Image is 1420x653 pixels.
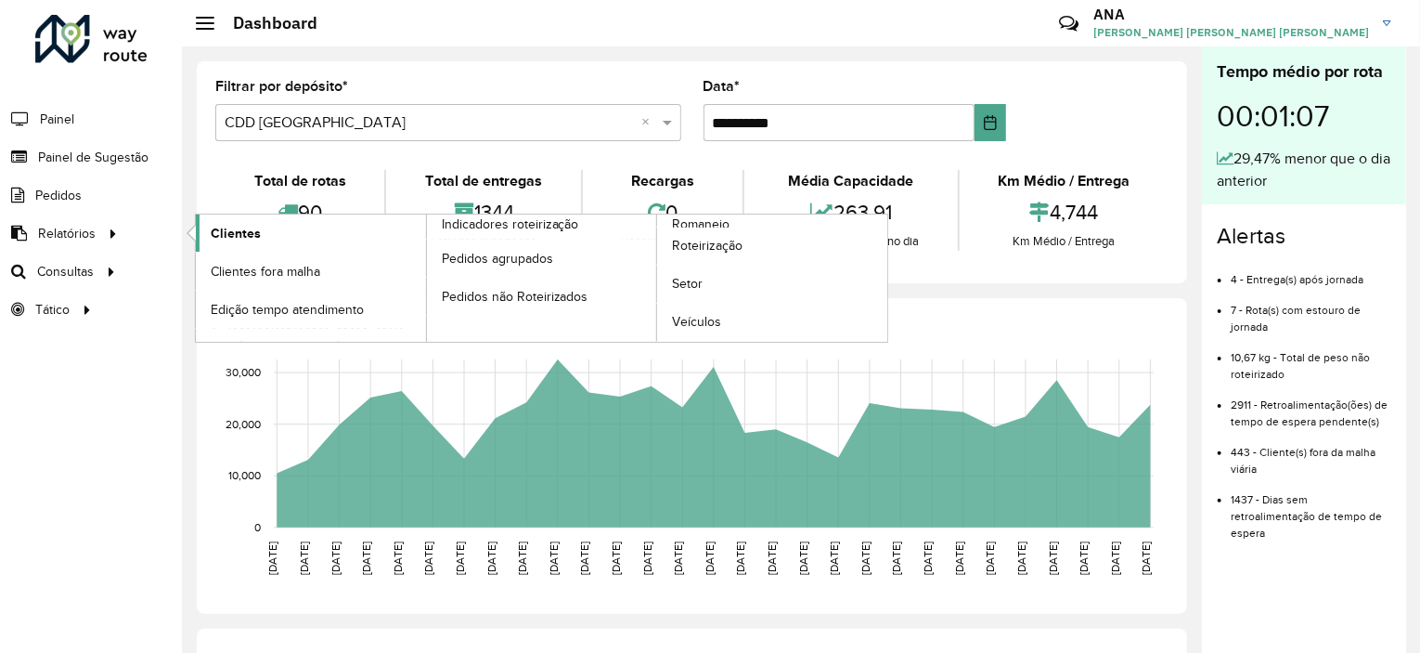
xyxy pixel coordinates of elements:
span: Pedidos [35,186,82,205]
div: Média Capacidade [749,170,952,192]
text: [DATE] [672,542,684,575]
span: Tático [35,300,70,320]
a: Clientes [196,215,426,252]
text: [DATE] [1141,542,1153,575]
div: 0 [587,192,738,232]
div: Tempo médio por rota [1217,59,1391,85]
a: Roteirização [657,228,887,265]
div: Recargas [587,170,738,192]
div: 1344 [391,192,575,232]
text: [DATE] [516,542,528,575]
text: [DATE] [922,542,934,575]
a: Setor [657,266,887,303]
li: 7 - Rota(s) com estouro de jornada [1231,288,1391,335]
div: Km Médio / Entrega [964,170,1164,192]
text: [DATE] [735,542,747,575]
text: [DATE] [360,542,372,575]
li: 2911 - Retroalimentação(ões) de tempo de espera pendente(s) [1231,383,1391,430]
a: Pedidos agrupados [427,240,657,277]
span: Painel [40,110,74,129]
text: [DATE] [1109,542,1121,575]
text: [DATE] [891,542,903,575]
text: [DATE] [454,542,466,575]
text: [DATE] [548,542,560,575]
text: [DATE] [797,542,809,575]
text: [DATE] [828,542,840,575]
text: [DATE] [704,542,716,575]
text: [DATE] [579,542,591,575]
span: Clientes [211,224,261,243]
div: 00:01:07 [1217,85,1391,148]
span: Setor [672,274,703,294]
text: [DATE] [859,542,871,575]
div: 29,47% menor que o dia anterior [1217,148,1391,192]
a: Clientes fora malha [196,253,426,290]
h2: Dashboard [214,13,317,33]
div: 263,91 [749,192,952,232]
text: [DATE] [610,542,622,575]
text: [DATE] [485,542,497,575]
h3: ANA [1093,6,1369,23]
label: Filtrar por depósito [215,75,348,98]
span: Roteirização [672,236,742,255]
li: 10,67 kg - Total de peso não roteirizado [1231,335,1391,383]
li: 4 - Entrega(s) após jornada [1231,257,1391,288]
text: [DATE] [985,542,997,575]
span: Relatórios [38,224,96,243]
text: 10,000 [228,470,261,482]
h4: Alertas [1217,223,1391,250]
label: Data [704,75,741,98]
span: Consultas [37,262,94,281]
li: 1437 - Dias sem retroalimentação de tempo de espera [1231,477,1391,542]
text: [DATE] [766,542,778,575]
div: Km Médio / Entrega [964,232,1164,251]
span: Veículos [672,312,721,332]
span: Romaneio [672,215,729,234]
text: 30,000 [226,366,261,378]
text: [DATE] [1015,542,1027,575]
span: Clientes fora malha [211,262,320,281]
a: Indicadores roteirização [196,215,657,342]
span: Painel de Sugestão [38,148,148,167]
text: [DATE] [266,542,278,575]
span: Indicadores roteirização [442,215,579,234]
text: [DATE] [953,542,965,575]
a: Veículos [657,304,887,341]
span: Pedidos agrupados [442,249,553,268]
text: 0 [254,521,261,533]
text: [DATE] [641,542,653,575]
span: Clear all [642,111,658,134]
text: [DATE] [392,542,404,575]
div: 90 [220,192,380,232]
text: [DATE] [329,542,342,575]
a: Romaneio [427,215,888,342]
text: 20,000 [226,418,261,430]
text: [DATE] [1047,542,1059,575]
span: Edição tempo atendimento [211,300,364,320]
button: Choose Date [975,104,1006,141]
a: Pedidos não Roteirizados [427,278,657,315]
div: Total de entregas [391,170,575,192]
text: [DATE] [422,542,434,575]
a: Contato Rápido [1049,4,1089,44]
div: Total de rotas [220,170,380,192]
div: 4,744 [964,192,1164,232]
text: [DATE] [298,542,310,575]
span: Pedidos não Roteirizados [442,287,588,307]
a: Edição tempo atendimento [196,291,426,328]
li: 443 - Cliente(s) fora da malha viária [1231,430,1391,477]
text: [DATE] [1078,542,1090,575]
span: [PERSON_NAME] [PERSON_NAME] [PERSON_NAME] [1093,24,1369,41]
